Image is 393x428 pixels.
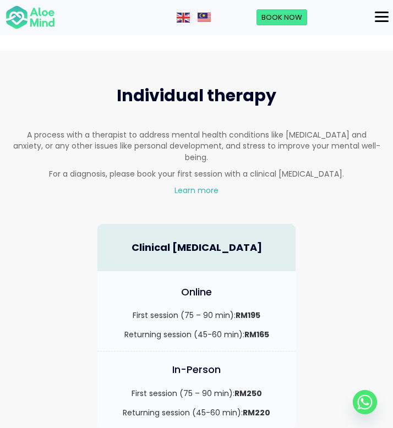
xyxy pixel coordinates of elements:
p: First session (75 – 90 min): [108,388,285,399]
a: Whatsapp [353,390,377,414]
img: ms [198,13,211,23]
a: Learn more [174,185,219,196]
p: A process with a therapist to address mental health conditions like [MEDICAL_DATA] and anxiety, o... [11,129,382,163]
span: Individual therapy [117,84,276,107]
h4: Clinical [MEDICAL_DATA] [108,240,285,254]
h4: In-Person [108,363,285,376]
span: Book Now [261,12,302,23]
p: For a diagnosis, please book your first session with a clinical [MEDICAL_DATA]. [11,168,382,179]
strong: RM165 [244,329,269,340]
p: Returning session (45-60 min): [108,329,285,340]
strong: RM250 [234,388,262,399]
h4: Online [108,285,285,299]
p: Returning session (45-60 min): [108,407,285,418]
strong: RM220 [243,407,270,418]
button: Menu [370,8,393,26]
a: Book Now [256,9,307,26]
p: First session (75 – 90 min): [108,310,285,321]
strong: RM195 [236,310,260,321]
img: en [177,13,190,23]
img: Aloe mind Logo [6,5,55,30]
a: Malay [198,12,212,23]
a: English [177,12,191,23]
